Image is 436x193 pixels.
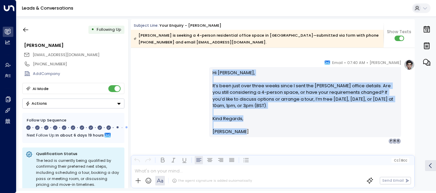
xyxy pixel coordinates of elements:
p: Hi [PERSON_NAME], It’s been just over three weeks since I sent the [PERSON_NAME] office details. ... [213,69,398,115]
span: Following Up [97,27,121,32]
span: Cc Bcc [394,158,407,162]
div: The lead is currently being qualified by confirming their preferred next steps, including schedul... [36,158,121,188]
span: Show Texts [387,29,411,35]
img: profile-logo.png [404,59,415,70]
div: Button group with a nested menu [22,99,124,108]
div: Next Follow Up: [27,131,120,139]
div: AI Mode [33,85,49,92]
p: Qualification Status [36,151,121,156]
span: In about 6 days 19 hours [56,131,104,139]
span: Email [332,59,343,66]
div: AddCompany [33,71,124,77]
span: [PERSON_NAME] [213,128,249,135]
button: Actions [22,99,124,108]
div: [PERSON_NAME] is seeking a 4-person residential office space in [GEOGRAPHIC_DATA]—submitted via f... [134,32,380,46]
button: Undo [133,156,141,164]
span: Subject Line: [134,23,159,28]
span: | [399,158,400,162]
div: N [392,138,397,144]
div: H [388,138,394,144]
div: Your enquiry - [PERSON_NAME] [159,23,221,28]
span: [PERSON_NAME] [370,59,401,66]
div: [PHONE_NUMBER] [33,61,124,67]
div: [PERSON_NAME] [24,42,124,49]
div: Follow Up Sequence [27,117,120,123]
a: Leads & Conversations [22,5,73,11]
span: kirstyiallen@yahoo.com [33,52,99,58]
button: Cc|Bcc [391,158,409,163]
span: 07:40 AM [347,59,365,66]
div: K [396,138,401,144]
div: Actions [25,101,47,106]
div: • [91,25,94,35]
span: Kind Regards, [213,115,243,122]
span: • [366,59,368,66]
button: Redo [144,156,152,164]
span: [EMAIL_ADDRESS][DOMAIN_NAME] [33,52,99,57]
span: • [344,59,346,66]
div: The agent signature is added automatically [172,178,252,183]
